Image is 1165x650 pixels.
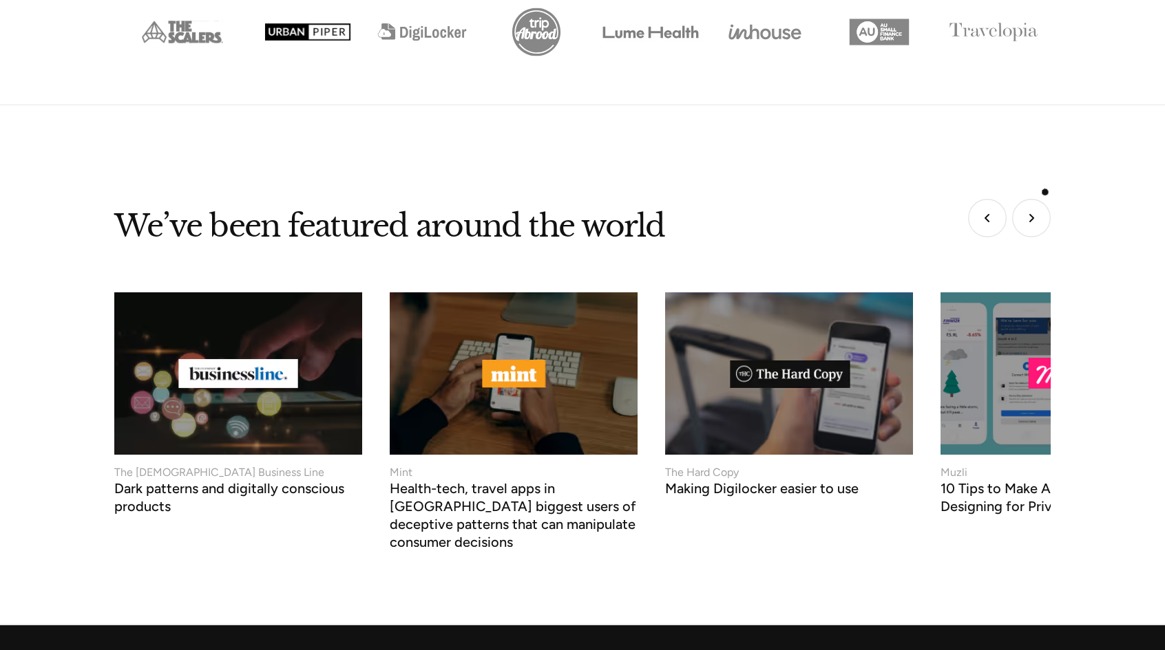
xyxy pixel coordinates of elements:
div: Show slide 1 of 8 [114,3,251,61]
div: Show slide 2 of 8 [251,3,365,61]
div: The Hard Copy [665,464,739,481]
h3: Dark patterns and digitally conscious products [114,484,362,515]
div: Go to last slide [968,199,1007,237]
div: Next slide [1012,199,1051,237]
h3: Making Digilocker easier to use [665,484,859,497]
div: Show slide 3 of 8 [365,3,479,61]
div: Show slide 8 of 8 [936,3,1051,61]
div: Mint [390,464,412,481]
div: Show slide 4 of 8 [479,3,594,61]
div: Show slide 5 of 8 [594,3,708,61]
div: Show slide 7 of 8 [822,3,936,61]
div: Muzli [941,464,967,481]
a: The Hard CopyMaking Digilocker easier to use [665,292,913,494]
h3: Health-tech, travel apps in [GEOGRAPHIC_DATA] biggest users of deceptive patterns that can manipu... [390,484,638,551]
a: The [DEMOGRAPHIC_DATA] Business LineDark patterns and digitally conscious products [114,292,362,512]
div: Show slide 6 of 8 [708,3,822,61]
a: MintHealth-tech, travel apps in [GEOGRAPHIC_DATA] biggest users of deceptive patterns that can ma... [390,292,638,548]
div: The [DEMOGRAPHIC_DATA] Business Line [114,464,324,481]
